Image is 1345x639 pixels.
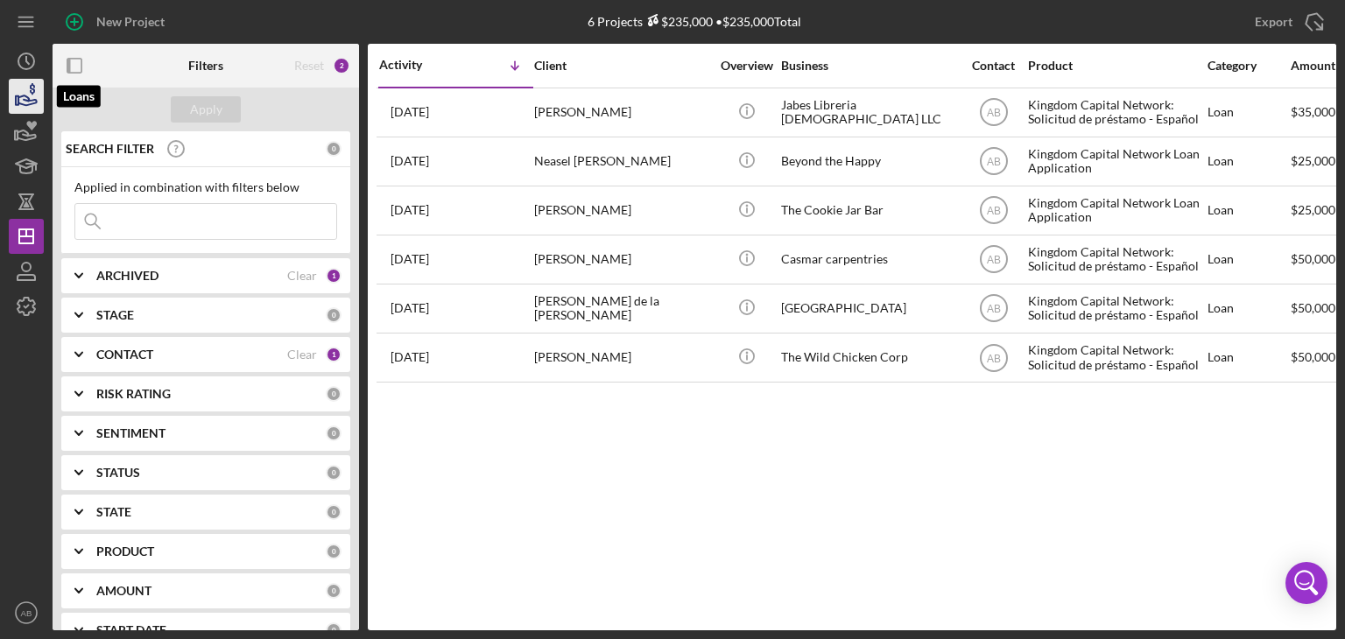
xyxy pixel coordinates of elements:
div: Clear [287,348,317,362]
div: Reset [294,59,324,73]
div: Loan [1208,334,1289,381]
b: STATUS [96,466,140,480]
div: 1 [326,268,342,284]
div: 0 [326,141,342,157]
div: The Wild Chicken Corp [781,334,956,381]
b: STATE [96,505,131,519]
div: Kingdom Capital Network: Solicitud de préstamo - Español [1028,89,1203,136]
div: 0 [326,544,342,559]
text: AB [986,352,1000,364]
div: Business [781,59,956,73]
div: [GEOGRAPHIC_DATA] [781,285,956,332]
div: [PERSON_NAME] [534,236,709,283]
div: 0 [326,307,342,323]
div: Loan [1208,236,1289,283]
div: Applied in combination with filters below [74,180,337,194]
div: Contact [961,59,1026,73]
div: Kingdom Capital Network: Solicitud de préstamo - Español [1028,236,1203,283]
b: START DATE [96,623,166,637]
button: New Project [53,4,182,39]
time: 2025-07-07 15:24 [391,203,429,217]
div: Kingdom Capital Network Loan Application [1028,138,1203,185]
div: Loan [1208,138,1289,185]
b: PRODUCT [96,544,154,558]
span: $25,000 [1291,202,1335,217]
div: 0 [326,583,342,599]
div: [PERSON_NAME] [534,334,709,381]
div: Kingdom Capital Network: Solicitud de préstamo - Español [1028,334,1203,381]
button: Export [1237,4,1336,39]
time: 2025-06-20 16:15 [391,301,429,315]
b: STAGE [96,308,134,322]
time: 2025-06-18 15:32 [391,350,429,364]
div: Product [1028,59,1203,73]
span: $50,000 [1291,300,1335,315]
button: Apply [171,96,241,123]
time: 2025-06-25 20:25 [391,252,429,266]
b: CONTACT [96,348,153,362]
span: $35,000 [1291,104,1335,119]
div: [PERSON_NAME] de la [PERSON_NAME] [534,285,709,332]
div: Kingdom Capital Network: Solicitud de préstamo - Español [1028,285,1203,332]
div: 1 [326,347,342,362]
div: [PERSON_NAME] [534,89,709,136]
div: Loan [1208,187,1289,234]
div: 6 Projects • $235,000 Total [588,14,801,29]
span: $25,000 [1291,153,1335,168]
div: $235,000 [643,14,713,29]
div: The Cookie Jar Bar [781,187,956,234]
div: Loan [1208,285,1289,332]
div: Loan [1208,89,1289,136]
div: 0 [326,622,342,638]
div: Open Intercom Messenger [1285,562,1327,604]
div: Client [534,59,709,73]
div: Overview [714,59,779,73]
text: AB [986,303,1000,315]
button: AB [9,595,44,630]
div: Neasel [PERSON_NAME] [534,138,709,185]
div: 0 [326,504,342,520]
div: [PERSON_NAME] [534,187,709,234]
text: AB [986,254,1000,266]
div: Clear [287,269,317,283]
div: Casmar carpentries [781,236,956,283]
div: Kingdom Capital Network Loan Application [1028,187,1203,234]
b: Filters [188,59,223,73]
text: AB [986,156,1000,168]
div: Activity [379,58,456,72]
div: 0 [326,386,342,402]
div: 2 [333,57,350,74]
div: New Project [96,4,165,39]
div: Jabes Libreria [DEMOGRAPHIC_DATA] LLC [781,89,956,136]
time: 2025-09-10 04:10 [391,105,429,119]
text: AB [21,608,32,618]
div: Apply [190,96,222,123]
b: SENTIMENT [96,426,165,440]
div: Category [1208,59,1289,73]
text: AB [986,107,1000,119]
b: RISK RATING [96,387,171,401]
div: 0 [326,425,342,441]
span: $50,000 [1291,251,1335,266]
b: AMOUNT [96,584,151,598]
text: AB [986,205,1000,217]
span: $50,000 [1291,349,1335,364]
div: 0 [326,465,342,481]
div: Export [1255,4,1292,39]
time: 2025-08-30 20:35 [391,154,429,168]
div: Beyond the Happy [781,138,956,185]
b: ARCHIVED [96,269,158,283]
b: SEARCH FILTER [66,142,154,156]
